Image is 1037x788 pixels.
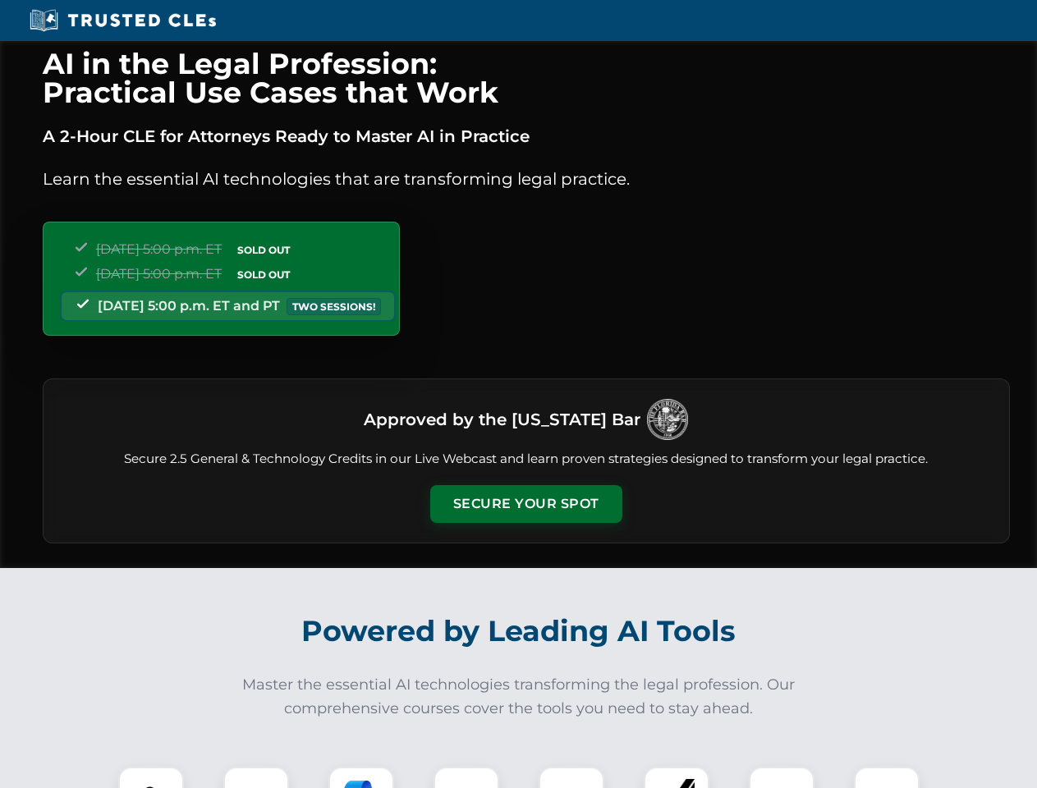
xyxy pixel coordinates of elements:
h1: AI in the Legal Profession: Practical Use Cases that Work [43,49,1010,107]
span: SOLD OUT [232,241,296,259]
button: Secure Your Spot [430,485,622,523]
h3: Approved by the [US_STATE] Bar [364,405,640,434]
img: Trusted CLEs [25,8,221,33]
p: A 2-Hour CLE for Attorneys Ready to Master AI in Practice [43,123,1010,149]
h2: Powered by Leading AI Tools [64,602,974,660]
p: Learn the essential AI technologies that are transforming legal practice. [43,166,1010,192]
img: Logo [647,399,688,440]
p: Secure 2.5 General & Technology Credits in our Live Webcast and learn proven strategies designed ... [63,450,989,469]
p: Master the essential AI technologies transforming the legal profession. Our comprehensive courses... [232,673,806,721]
span: [DATE] 5:00 p.m. ET [96,266,222,282]
span: [DATE] 5:00 p.m. ET [96,241,222,257]
span: SOLD OUT [232,266,296,283]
